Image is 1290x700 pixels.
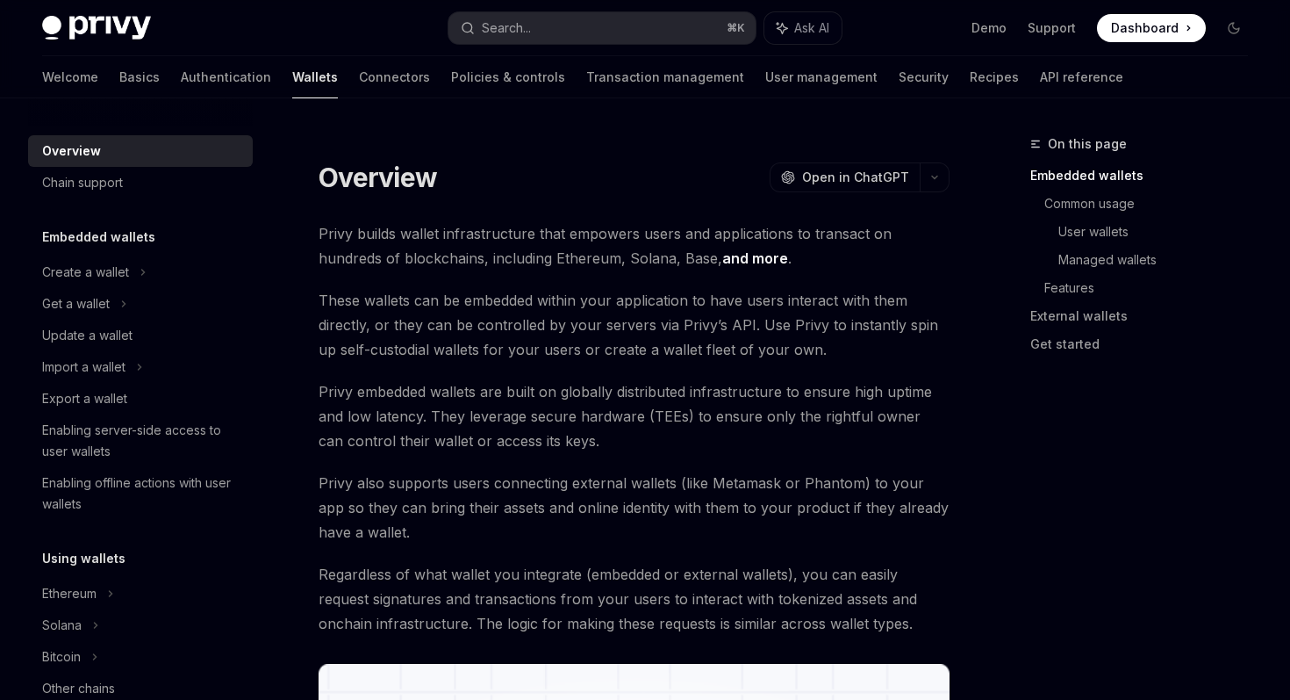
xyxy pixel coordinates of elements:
[42,615,82,636] div: Solana
[319,379,950,453] span: Privy embedded wallets are built on globally distributed infrastructure to ensure high uptime and...
[42,678,115,699] div: Other chains
[28,383,253,415] a: Export a wallet
[1030,162,1262,190] a: Embedded wallets
[42,227,155,248] h5: Embedded wallets
[727,21,745,35] span: ⌘ K
[42,172,123,193] div: Chain support
[1044,190,1262,218] a: Common usage
[971,19,1007,37] a: Demo
[1030,302,1262,330] a: External wallets
[28,415,253,467] a: Enabling server-side access to user wallets
[292,56,338,98] a: Wallets
[1097,14,1206,42] a: Dashboard
[970,56,1019,98] a: Recipes
[1040,56,1123,98] a: API reference
[482,18,531,39] div: Search...
[899,56,949,98] a: Security
[119,56,160,98] a: Basics
[764,12,842,44] button: Ask AI
[42,325,133,346] div: Update a wallet
[42,16,151,40] img: dark logo
[1111,19,1179,37] span: Dashboard
[1058,246,1262,274] a: Managed wallets
[794,19,829,37] span: Ask AI
[1028,19,1076,37] a: Support
[319,162,437,193] h1: Overview
[359,56,430,98] a: Connectors
[42,473,242,515] div: Enabling offline actions with user wallets
[765,56,878,98] a: User management
[42,420,242,462] div: Enabling server-side access to user wallets
[42,548,125,569] h5: Using wallets
[1220,14,1248,42] button: Toggle dark mode
[1044,274,1262,302] a: Features
[28,135,253,167] a: Overview
[28,167,253,198] a: Chain support
[319,471,950,545] span: Privy also supports users connecting external wallets (like Metamask or Phantom) to your app so t...
[42,357,125,378] div: Import a wallet
[42,583,97,604] div: Ethereum
[28,467,253,520] a: Enabling offline actions with user wallets
[1030,330,1262,358] a: Get started
[1048,134,1127,155] span: On this page
[770,162,920,192] button: Open in ChatGPT
[42,262,129,283] div: Create a wallet
[42,293,110,314] div: Get a wallet
[448,12,755,44] button: Search...⌘K
[722,249,788,268] a: and more
[319,288,950,362] span: These wallets can be embedded within your application to have users interact with them directly, ...
[1058,218,1262,246] a: User wallets
[42,388,127,409] div: Export a wallet
[42,646,81,668] div: Bitcoin
[42,141,101,162] div: Overview
[319,221,950,271] span: Privy builds wallet infrastructure that empowers users and applications to transact on hundreds o...
[319,562,950,636] span: Regardless of what wallet you integrate (embedded or external wallets), you can easily request si...
[802,169,909,186] span: Open in ChatGPT
[42,56,98,98] a: Welcome
[586,56,744,98] a: Transaction management
[28,320,253,351] a: Update a wallet
[451,56,565,98] a: Policies & controls
[181,56,271,98] a: Authentication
